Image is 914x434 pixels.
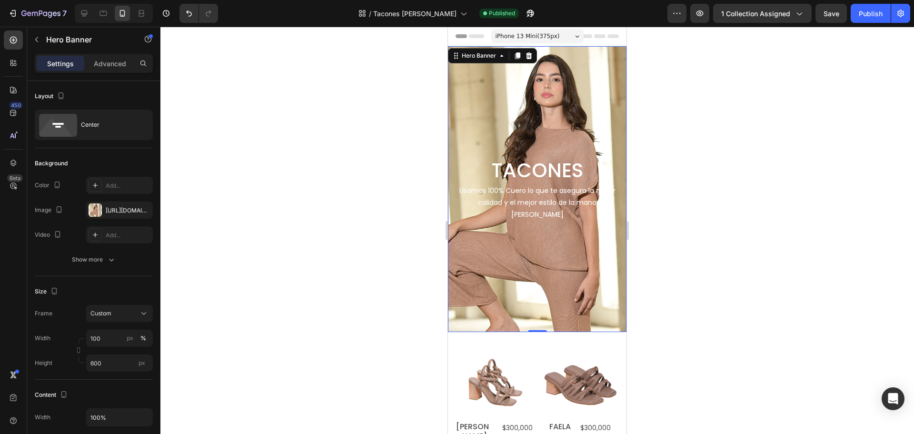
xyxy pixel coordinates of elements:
button: px [138,333,149,344]
input: Auto [87,409,152,426]
button: Show more [35,251,153,268]
h2: FAELA [100,394,124,406]
div: 450 [9,101,23,109]
div: Undo/Redo [179,4,218,23]
input: px [86,354,153,372]
button: 7 [4,4,71,23]
label: Frame [35,309,52,318]
div: $300,000 [131,394,164,408]
div: Beta [7,174,23,182]
div: Color [35,179,63,192]
button: Publish [851,4,891,23]
div: Show more [72,255,116,264]
div: Image [35,204,65,217]
button: Custom [86,305,153,322]
span: Save [824,10,839,18]
p: Advanced [94,59,126,69]
button: 1 collection assigned [713,4,812,23]
button: Save [815,4,847,23]
div: [URL][DOMAIN_NAME] [106,206,150,215]
div: Add... [106,231,150,240]
input: px% [86,330,153,347]
h2: [PERSON_NAME] [7,394,46,416]
div: Layout [35,90,67,103]
div: Size [35,285,60,298]
label: Height [35,359,52,367]
div: px [127,334,133,343]
span: 1 collection assigned [721,9,790,19]
div: Video [35,229,63,242]
div: Content [35,389,70,402]
label: Width [35,334,50,343]
button: % [124,333,136,344]
div: % [140,334,146,343]
span: Tacones [PERSON_NAME] [373,9,457,19]
a: FAELA [93,316,172,394]
div: Center [81,114,139,136]
iframe: Design area [448,27,626,434]
span: px [139,359,145,366]
div: Width [35,413,50,422]
div: Publish [859,9,883,19]
span: Published [489,9,515,18]
p: 7 [62,8,67,19]
p: Settings [47,59,74,69]
p: Hero Banner [46,34,127,45]
span: / [369,9,371,19]
div: Open Intercom Messenger [882,387,904,410]
div: Add... [106,182,150,190]
div: Background [35,159,68,168]
span: Custom [90,309,111,318]
div: $300,000 [53,394,86,408]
